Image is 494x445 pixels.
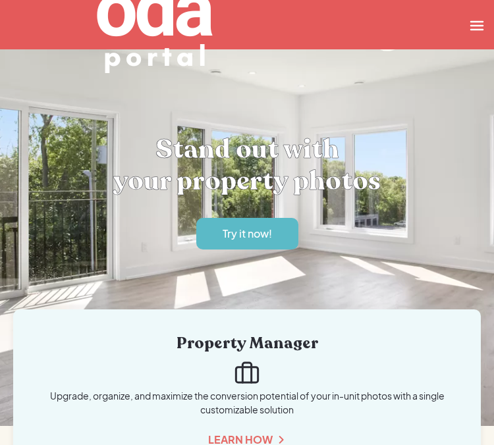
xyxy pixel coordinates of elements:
h1: Stand out with your property photos [49,134,445,197]
div: Property Manager [33,336,461,352]
div: Try it now! [223,226,272,241]
p: Upgrade, organize, and maximize the conversion potential of your in-unit photos with a single cus... [33,389,461,417]
a: Try it now! [196,218,298,249]
div: menu [457,7,494,43]
a: home [12,12,358,38]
